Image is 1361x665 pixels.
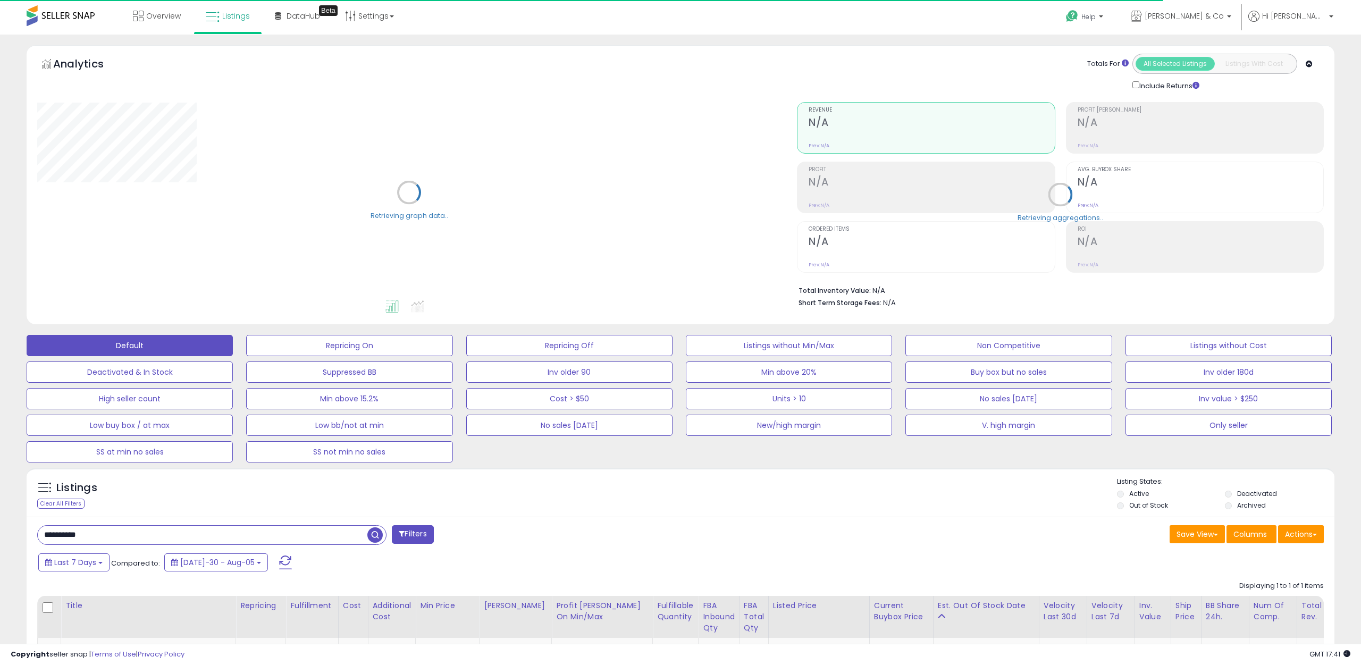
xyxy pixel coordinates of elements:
button: [DATE]-30 - Aug-05 [164,553,268,571]
a: Terms of Use [91,649,136,659]
div: Min Price [420,600,475,611]
a: Help [1057,2,1114,35]
div: Inv. value [1139,600,1166,622]
div: seller snap | | [11,650,184,660]
button: Default [27,335,233,356]
button: Deactivated & In Stock [27,361,233,383]
div: Totals For [1087,59,1129,69]
button: Inv older 90 [466,361,673,383]
button: Listings With Cost [1214,57,1293,71]
button: Low bb/not at min [246,415,452,436]
span: [DATE]-30 - Aug-05 [180,557,255,568]
label: Archived [1237,501,1266,510]
button: Save View [1170,525,1225,543]
button: Listings without Cost [1125,335,1332,356]
button: Last 7 Days [38,553,110,571]
button: High seller count [27,388,233,409]
span: Overview [146,11,181,21]
button: Filters [392,525,433,544]
div: Include Returns [1124,79,1212,91]
button: Inv older 180d [1125,361,1332,383]
div: Fulfillment [290,600,333,611]
span: Last 7 Days [54,557,96,568]
span: Help [1081,12,1096,21]
button: No sales [DATE] [905,388,1112,409]
span: Columns [1233,529,1267,540]
h5: Analytics [53,56,124,74]
div: Velocity Last 30d [1044,600,1082,622]
button: No sales [DATE] [466,415,673,436]
div: Displaying 1 to 1 of 1 items [1239,581,1324,591]
p: Listing States: [1117,477,1334,487]
span: Compared to: [111,558,160,568]
label: Active [1129,489,1149,498]
span: [PERSON_NAME] & Co [1145,11,1224,21]
button: Repricing Off [466,335,673,356]
button: Listings without Min/Max [686,335,892,356]
div: Fulfillable Quantity [657,600,694,622]
div: Listed Price [773,600,865,611]
button: SS not min no sales [246,441,452,462]
button: Units > 10 [686,388,892,409]
div: Retrieving aggregations.. [1018,213,1103,222]
div: Ship Price [1175,600,1197,622]
button: Actions [1278,525,1324,543]
button: Suppressed BB [246,361,452,383]
button: New/high margin [686,415,892,436]
div: Velocity Last 7d [1091,600,1130,622]
button: Repricing On [246,335,452,356]
div: Repricing [240,600,281,611]
button: Min above 15.2% [246,388,452,409]
div: [PERSON_NAME] [484,600,547,611]
div: Num of Comp. [1254,600,1292,622]
div: Current Buybox Price [874,600,929,622]
th: The percentage added to the cost of goods (COGS) that forms the calculator for Min & Max prices. [552,596,653,638]
div: Retrieving graph data.. [371,211,448,220]
span: Listings [222,11,250,21]
span: 2025-08-13 17:41 GMT [1309,649,1350,659]
div: BB Share 24h. [1206,600,1245,622]
div: Total Rev. [1301,600,1340,622]
a: Privacy Policy [138,649,184,659]
div: Additional Cost [373,600,411,622]
label: Out of Stock [1129,501,1168,510]
label: Deactivated [1237,489,1277,498]
div: Clear All Filters [37,499,85,509]
div: Profit [PERSON_NAME] on Min/Max [556,600,648,622]
button: Low buy box / at max [27,415,233,436]
button: Columns [1226,525,1276,543]
button: Cost > $50 [466,388,673,409]
button: Non Competitive [905,335,1112,356]
div: FBA inbound Qty [703,600,735,634]
strong: Copyright [11,649,49,659]
div: Cost [343,600,364,611]
div: Est. Out Of Stock Date [938,600,1035,611]
button: All Selected Listings [1136,57,1215,71]
button: Inv value > $250 [1125,388,1332,409]
div: Tooltip anchor [319,5,338,16]
button: V. high margin [905,415,1112,436]
button: Min above 20% [686,361,892,383]
span: Hi [PERSON_NAME] [1262,11,1326,21]
button: Only seller [1125,415,1332,436]
i: Get Help [1065,10,1079,23]
a: Hi [PERSON_NAME] [1248,11,1333,35]
button: Buy box but no sales [905,361,1112,383]
h5: Listings [56,481,97,495]
div: Title [65,600,231,611]
button: SS at min no sales [27,441,233,462]
span: DataHub [287,11,320,21]
div: FBA Total Qty [744,600,764,634]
